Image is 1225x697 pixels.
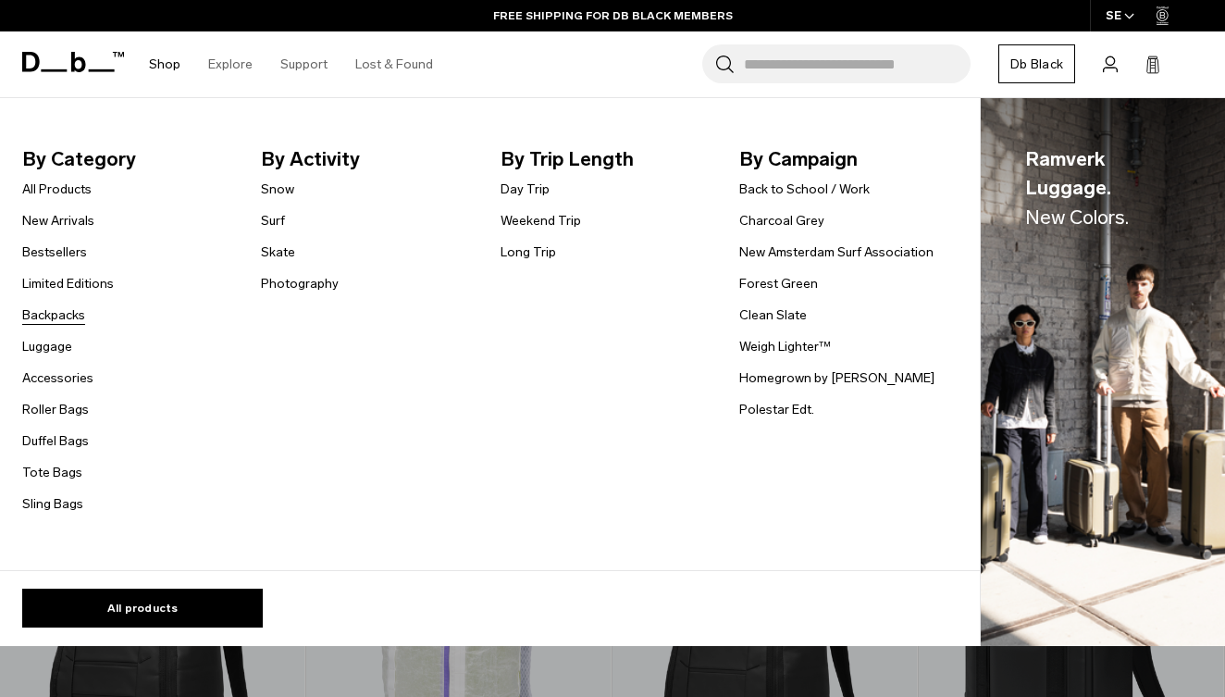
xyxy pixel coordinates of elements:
[981,98,1225,647] img: Db
[22,243,87,262] a: Bestsellers
[501,243,556,262] a: Long Trip
[22,144,231,174] span: By Category
[493,7,733,24] a: FREE SHIPPING FOR DB BLACK MEMBERS
[739,180,870,199] a: Back to School / Work
[739,400,814,419] a: Polestar Edt.
[22,494,83,514] a: Sling Bags
[355,31,433,97] a: Lost & Found
[22,400,89,419] a: Roller Bags
[981,98,1225,647] a: Ramverk Luggage.New Colors. Db
[261,243,295,262] a: Skate
[739,368,934,388] a: Homegrown by [PERSON_NAME]
[261,274,339,293] a: Photography
[1025,144,1181,232] span: Ramverk Luggage.
[208,31,253,97] a: Explore
[22,463,82,482] a: Tote Bags
[501,211,581,230] a: Weekend Trip
[739,305,807,325] a: Clean Slate
[261,180,294,199] a: Snow
[280,31,328,97] a: Support
[739,243,934,262] a: New Amsterdam Surf Association
[149,31,180,97] a: Shop
[739,211,824,230] a: Charcoal Grey
[22,589,263,628] a: All products
[739,144,948,174] span: By Campaign
[998,44,1075,83] a: Db Black
[261,211,285,230] a: Surf
[135,31,447,97] nav: Main Navigation
[739,337,831,356] a: Weigh Lighter™
[22,431,89,451] a: Duffel Bags
[22,368,93,388] a: Accessories
[22,305,85,325] a: Backpacks
[22,180,92,199] a: All Products
[261,144,470,174] span: By Activity
[501,144,710,174] span: By Trip Length
[1025,205,1129,229] span: New Colors.
[22,337,72,356] a: Luggage
[501,180,550,199] a: Day Trip
[22,274,114,293] a: Limited Editions
[22,211,94,230] a: New Arrivals
[739,274,818,293] a: Forest Green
